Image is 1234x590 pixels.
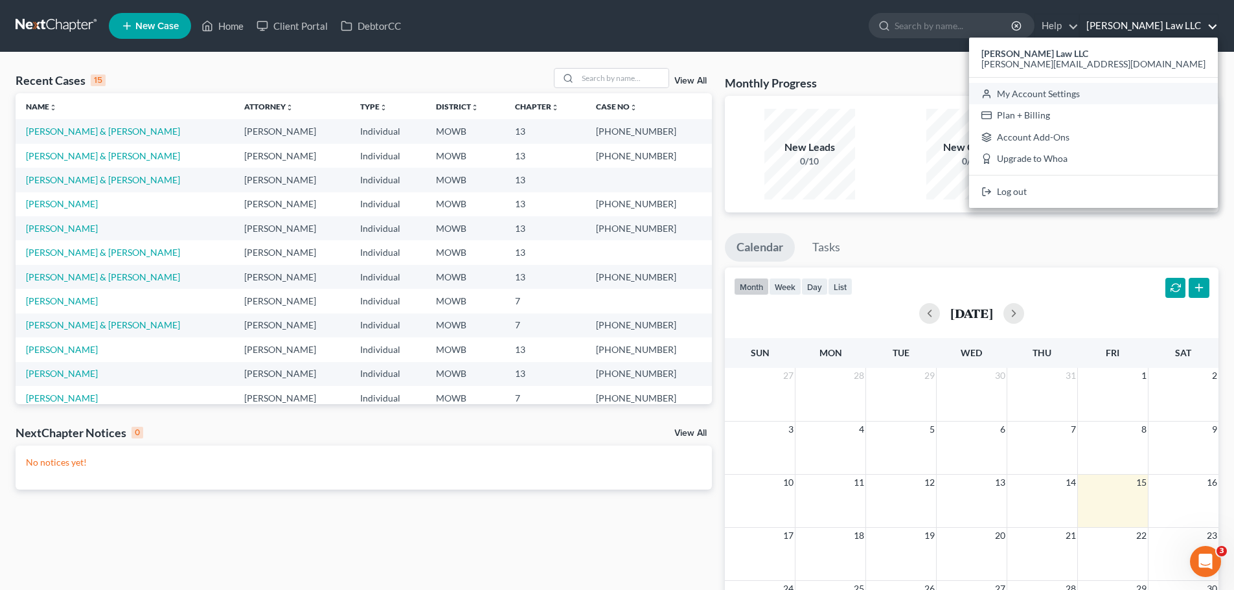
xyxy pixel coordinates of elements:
span: 4 [858,422,865,437]
a: Attorneyunfold_more [244,102,293,111]
td: MOWB [426,119,505,143]
a: View All [674,76,707,85]
td: [PHONE_NUMBER] [586,216,712,240]
a: DebtorCC [334,14,407,38]
span: Fri [1106,347,1119,358]
span: New Case [135,21,179,31]
a: Tasks [801,233,852,262]
td: 13 [505,144,586,168]
td: 13 [505,362,586,386]
input: Search by name... [578,69,668,87]
td: MOWB [426,362,505,386]
p: No notices yet! [26,456,702,469]
td: [PHONE_NUMBER] [586,337,712,361]
a: [PERSON_NAME] & [PERSON_NAME] [26,150,180,161]
td: [PERSON_NAME] [234,289,350,313]
td: 13 [505,337,586,361]
span: 19 [923,528,936,543]
span: Sat [1175,347,1191,358]
td: Individual [350,265,426,289]
td: [PHONE_NUMBER] [586,386,712,410]
td: 13 [505,265,586,289]
td: 13 [505,216,586,240]
td: 7 [505,313,586,337]
span: 9 [1211,422,1218,437]
a: [PERSON_NAME] [26,295,98,306]
a: [PERSON_NAME] & [PERSON_NAME] [26,126,180,137]
a: Chapterunfold_more [515,102,559,111]
td: MOWB [426,168,505,192]
a: [PERSON_NAME] [26,344,98,355]
a: Case Nounfold_more [596,102,637,111]
td: 13 [505,192,586,216]
span: 14 [1064,475,1077,490]
a: View All [674,429,707,438]
span: 30 [994,368,1007,383]
i: unfold_more [471,104,479,111]
a: Calendar [725,233,795,262]
span: 1 [1140,368,1148,383]
td: Individual [350,192,426,216]
div: 0/10 [926,155,1017,168]
a: [PERSON_NAME] Law LLC [1080,14,1218,38]
td: [PHONE_NUMBER] [586,192,712,216]
span: Wed [961,347,982,358]
a: Account Add-Ons [969,126,1218,148]
a: [PERSON_NAME] [26,198,98,209]
span: 16 [1205,475,1218,490]
a: Nameunfold_more [26,102,57,111]
td: [PHONE_NUMBER] [586,362,712,386]
td: Individual [350,216,426,240]
td: [PHONE_NUMBER] [586,144,712,168]
td: MOWB [426,313,505,337]
td: [PERSON_NAME] [234,119,350,143]
a: Home [195,14,250,38]
a: Plan + Billing [969,104,1218,126]
span: Sun [751,347,770,358]
strong: [PERSON_NAME] Law LLC [981,48,1088,59]
td: MOWB [426,144,505,168]
a: Typeunfold_more [360,102,387,111]
a: [PERSON_NAME] & [PERSON_NAME] [26,271,180,282]
span: 6 [999,422,1007,437]
td: MOWB [426,386,505,410]
a: [PERSON_NAME] & [PERSON_NAME] [26,247,180,258]
td: [PHONE_NUMBER] [586,119,712,143]
td: Individual [350,119,426,143]
a: Upgrade to Whoa [969,148,1218,170]
span: 18 [852,528,865,543]
div: New Leads [764,140,855,155]
td: [PHONE_NUMBER] [586,313,712,337]
div: 15 [91,74,106,86]
td: [PERSON_NAME] [234,386,350,410]
i: unfold_more [380,104,387,111]
span: 11 [852,475,865,490]
a: Districtunfold_more [436,102,479,111]
i: unfold_more [630,104,637,111]
a: [PERSON_NAME] & [PERSON_NAME] [26,174,180,185]
td: 13 [505,240,586,264]
td: [PERSON_NAME] [234,313,350,337]
span: 31 [1064,368,1077,383]
h2: [DATE] [950,306,993,320]
span: 13 [994,475,1007,490]
td: Individual [350,386,426,410]
span: 3 [1217,546,1227,556]
button: list [828,278,852,295]
td: Individual [350,168,426,192]
div: Recent Cases [16,73,106,88]
td: MOWB [426,240,505,264]
td: Individual [350,240,426,264]
td: MOWB [426,337,505,361]
div: NextChapter Notices [16,425,143,440]
span: 8 [1140,422,1148,437]
td: Individual [350,313,426,337]
span: Thu [1033,347,1051,358]
span: 12 [923,475,936,490]
span: 20 [994,528,1007,543]
i: unfold_more [551,104,559,111]
span: 7 [1069,422,1077,437]
iframe: Intercom live chat [1190,546,1221,577]
span: 28 [852,368,865,383]
td: [PERSON_NAME] [234,168,350,192]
